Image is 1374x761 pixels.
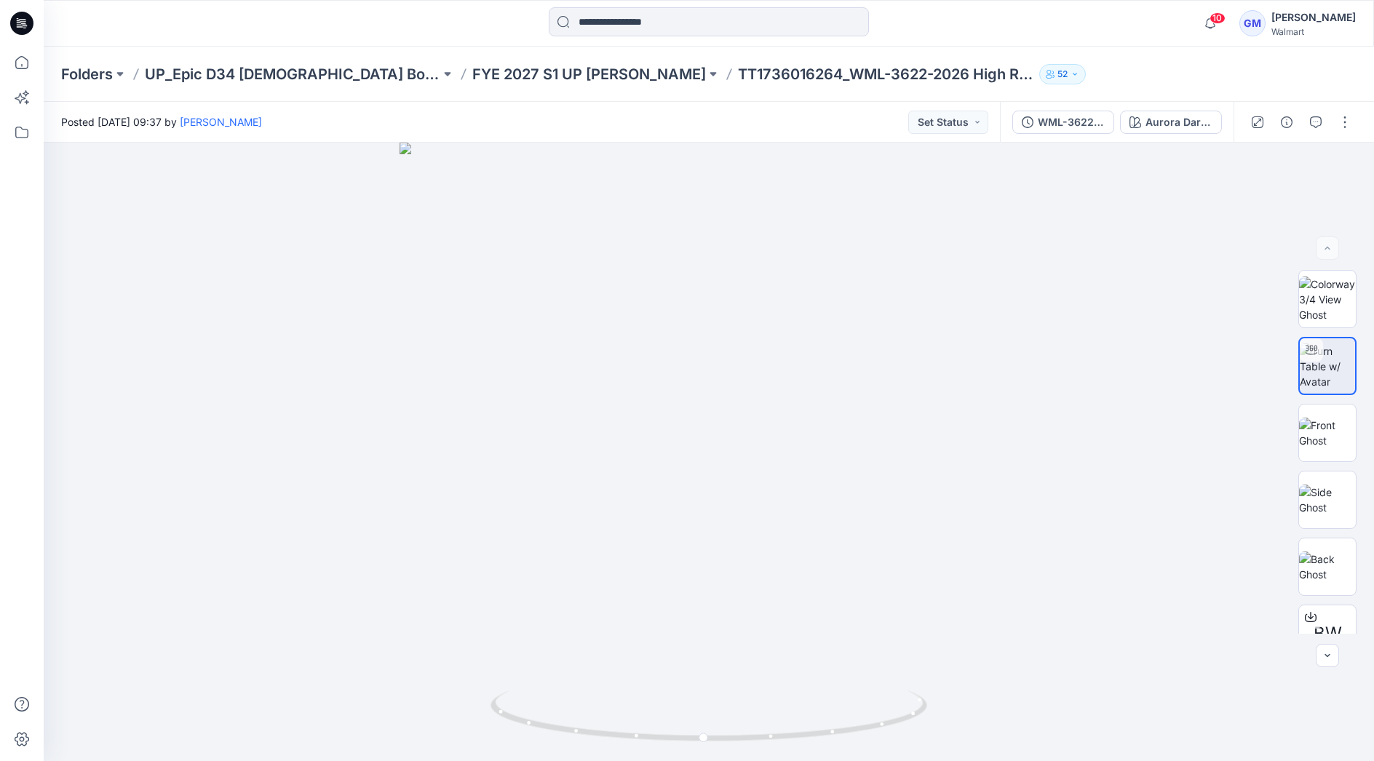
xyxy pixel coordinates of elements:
div: Walmart [1271,26,1356,37]
a: Folders [61,64,113,84]
span: 10 [1210,12,1226,24]
img: Turn Table w/ Avatar [1300,343,1355,389]
p: 52 [1057,66,1068,82]
button: 52 [1039,64,1086,84]
div: GM [1239,10,1266,36]
div: Aurora Dark Wash [1145,114,1212,130]
img: Colorway 3/4 View Ghost [1299,276,1356,322]
button: WML-3622-2026 High Rise Barrel_Full Colorway [1012,111,1114,134]
img: Front Ghost [1299,418,1356,448]
button: Details [1275,111,1298,134]
a: [PERSON_NAME] [180,116,262,128]
p: TT1736016264_WML-3622-2026 High Rise Barrel [738,64,1033,84]
a: FYE 2027 S1 UP [PERSON_NAME] [472,64,706,84]
button: Aurora Dark Wash [1120,111,1222,134]
img: Side Ghost [1299,485,1356,515]
a: UP_Epic D34 [DEMOGRAPHIC_DATA] Bottoms [145,64,440,84]
div: [PERSON_NAME] [1271,9,1356,26]
div: WML-3622-2026 High Rise Barrel_Full Colorway [1038,114,1105,130]
span: BW [1314,621,1342,647]
span: Posted [DATE] 09:37 by [61,114,262,130]
img: Back Ghost [1299,551,1356,582]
